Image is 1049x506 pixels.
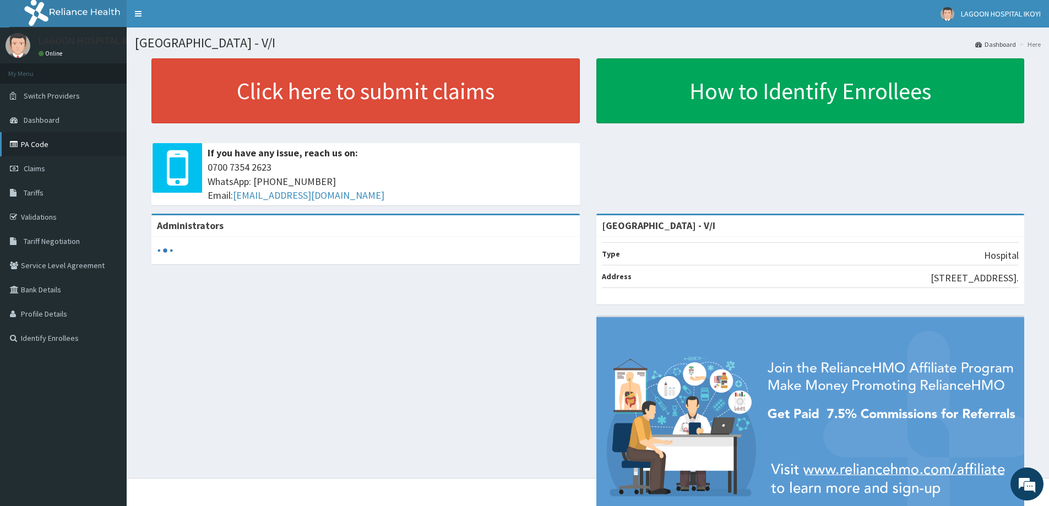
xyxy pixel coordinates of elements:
[157,219,224,232] b: Administrators
[135,36,1041,50] h1: [GEOGRAPHIC_DATA] - V/I
[984,248,1019,263] p: Hospital
[941,7,954,21] img: User Image
[602,219,715,232] strong: [GEOGRAPHIC_DATA] - V/I
[151,58,580,123] a: Click here to submit claims
[596,58,1025,123] a: How to Identify Enrollees
[602,249,620,259] b: Type
[208,160,574,203] span: 0700 7354 2623 WhatsApp: [PHONE_NUMBER] Email:
[39,50,65,57] a: Online
[208,146,358,159] b: If you have any issue, reach us on:
[157,242,173,259] svg: audio-loading
[961,9,1041,19] span: LAGOON HOSPITAL IKOYI
[24,115,59,125] span: Dashboard
[24,236,80,246] span: Tariff Negotiation
[24,91,80,101] span: Switch Providers
[24,188,44,198] span: Tariffs
[6,33,30,58] img: User Image
[931,271,1019,285] p: [STREET_ADDRESS].
[24,164,45,173] span: Claims
[233,189,384,202] a: [EMAIL_ADDRESS][DOMAIN_NAME]
[602,271,632,281] b: Address
[1017,40,1041,49] li: Here
[975,40,1016,49] a: Dashboard
[39,36,145,46] p: LAGOON HOSPITAL IKOYI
